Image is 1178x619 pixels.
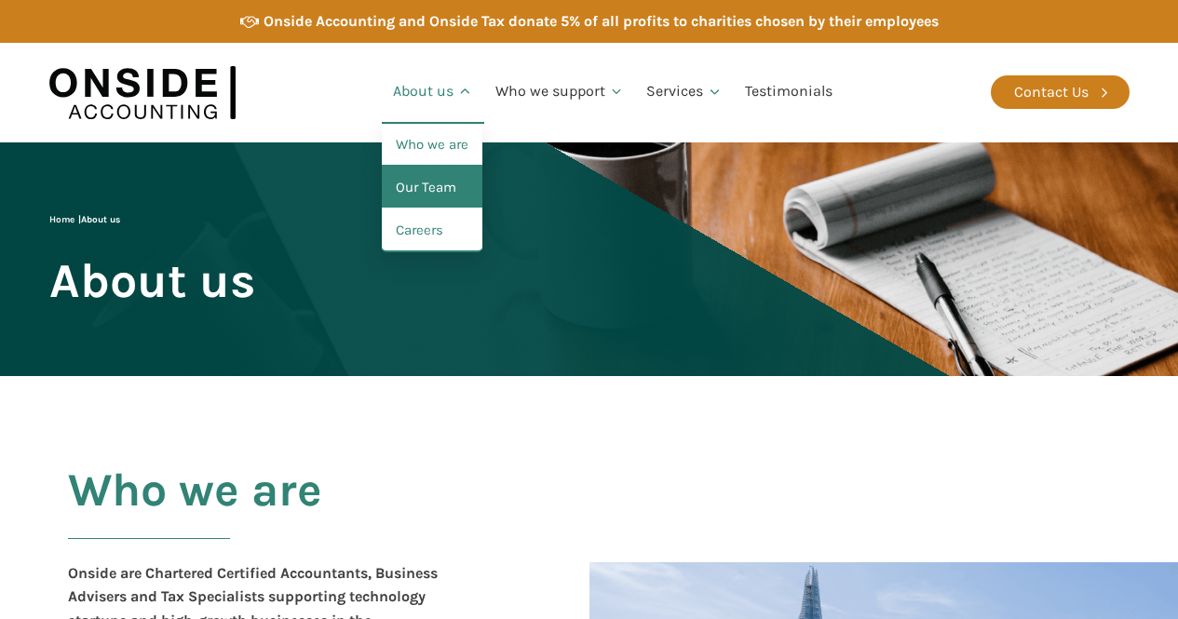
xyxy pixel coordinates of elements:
a: Who we are [382,124,482,167]
span: About us [49,255,255,306]
span: About us [81,214,120,225]
a: Services [635,61,734,124]
a: About us [382,61,484,124]
h2: Who we are [68,464,322,561]
img: Onside Accounting [49,57,236,128]
a: Contact Us [991,75,1130,109]
a: Our Team [382,167,482,209]
a: Careers [382,209,482,252]
a: Who we support [484,61,636,124]
div: Onside Accounting and Onside Tax donate 5% of all profits to charities chosen by their employees [264,9,939,34]
a: Home [49,214,74,225]
a: Testimonials [734,61,844,124]
span: | [49,214,120,225]
div: Contact Us [1014,80,1089,104]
